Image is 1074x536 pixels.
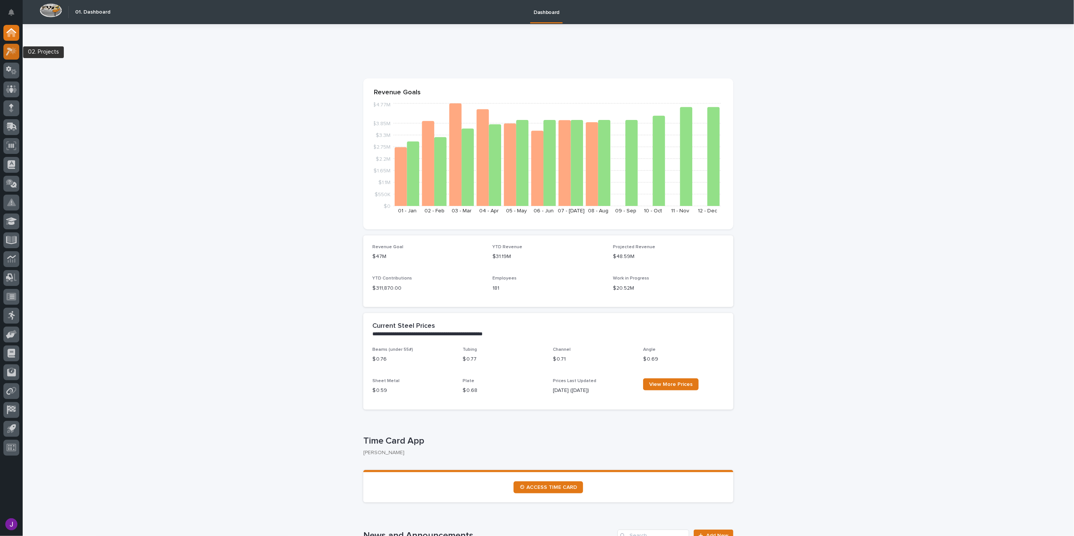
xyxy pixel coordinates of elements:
[373,144,390,150] tspan: $2.75M
[479,208,499,213] text: 04 - Apr
[363,436,730,447] p: Time Card App
[493,253,604,261] p: $31.19M
[372,245,403,249] span: Revenue Goal
[493,245,523,249] span: YTD Revenue
[374,89,723,97] p: Revenue Goals
[643,355,724,363] p: $ 0.69
[588,208,609,213] text: 08 - Aug
[553,379,596,383] span: Prices Last Updated
[9,9,19,21] div: Notifications
[493,284,604,292] p: 181
[553,347,571,352] span: Channel
[643,347,656,352] span: Angle
[378,180,390,185] tspan: $1.1M
[615,208,636,213] text: 09 - Sep
[373,121,390,126] tspan: $3.85M
[613,276,649,281] span: Work in Progress
[40,3,62,17] img: Workspace Logo
[534,208,554,213] text: 06 - Jun
[649,382,693,387] span: View More Prices
[372,276,412,281] span: YTD Contributions
[3,5,19,20] button: Notifications
[373,102,390,108] tspan: $4.77M
[372,253,484,261] p: $47M
[520,485,577,490] span: ⏲ ACCESS TIME CARD
[376,133,390,138] tspan: $3.3M
[613,253,724,261] p: $48.59M
[376,156,390,161] tspan: $2.2M
[463,387,544,395] p: $ 0.68
[372,379,400,383] span: Sheet Metal
[514,481,583,493] a: ⏲ ACCESS TIME CARD
[643,378,699,390] a: View More Prices
[3,516,19,532] button: users-avatar
[372,284,484,292] p: $ 311,870.00
[613,245,655,249] span: Projected Revenue
[553,387,634,395] p: [DATE] ([DATE])
[424,208,444,213] text: 02 - Feb
[463,379,474,383] span: Plate
[644,208,662,213] text: 10 - Oct
[372,322,435,330] h2: Current Steel Prices
[363,450,727,456] p: [PERSON_NAME]
[398,208,417,213] text: 01 - Jan
[613,284,724,292] p: $20.52M
[463,347,477,352] span: Tubing
[553,355,634,363] p: $ 0.71
[671,208,690,213] text: 11 - Nov
[463,355,544,363] p: $ 0.77
[372,387,454,395] p: $ 0.59
[372,355,454,363] p: $ 0.76
[372,347,413,352] span: Beams (under 55#)
[452,208,472,213] text: 03 - Mar
[375,192,390,197] tspan: $550K
[493,276,517,281] span: Employees
[75,9,110,15] h2: 01. Dashboard
[384,204,390,209] tspan: $0
[698,208,717,213] text: 12 - Dec
[506,208,527,213] text: 05 - May
[373,168,390,174] tspan: $1.65M
[558,208,585,213] text: 07 - [DATE]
